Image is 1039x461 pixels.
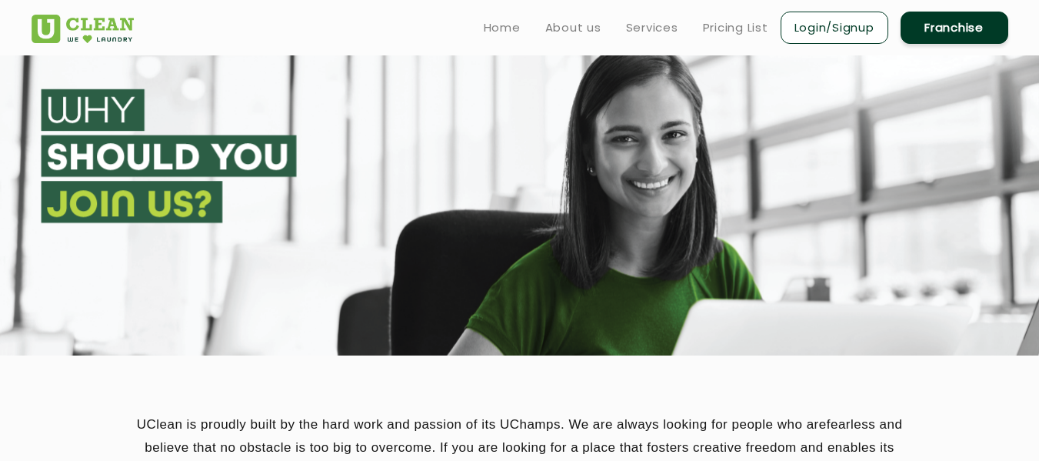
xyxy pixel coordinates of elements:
[781,12,888,44] a: Login/Signup
[32,15,134,43] img: UClean Laundry and Dry Cleaning
[545,18,601,37] a: About us
[703,18,768,37] a: Pricing List
[626,18,678,37] a: Services
[901,12,1008,44] a: Franchise
[484,18,521,37] a: Home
